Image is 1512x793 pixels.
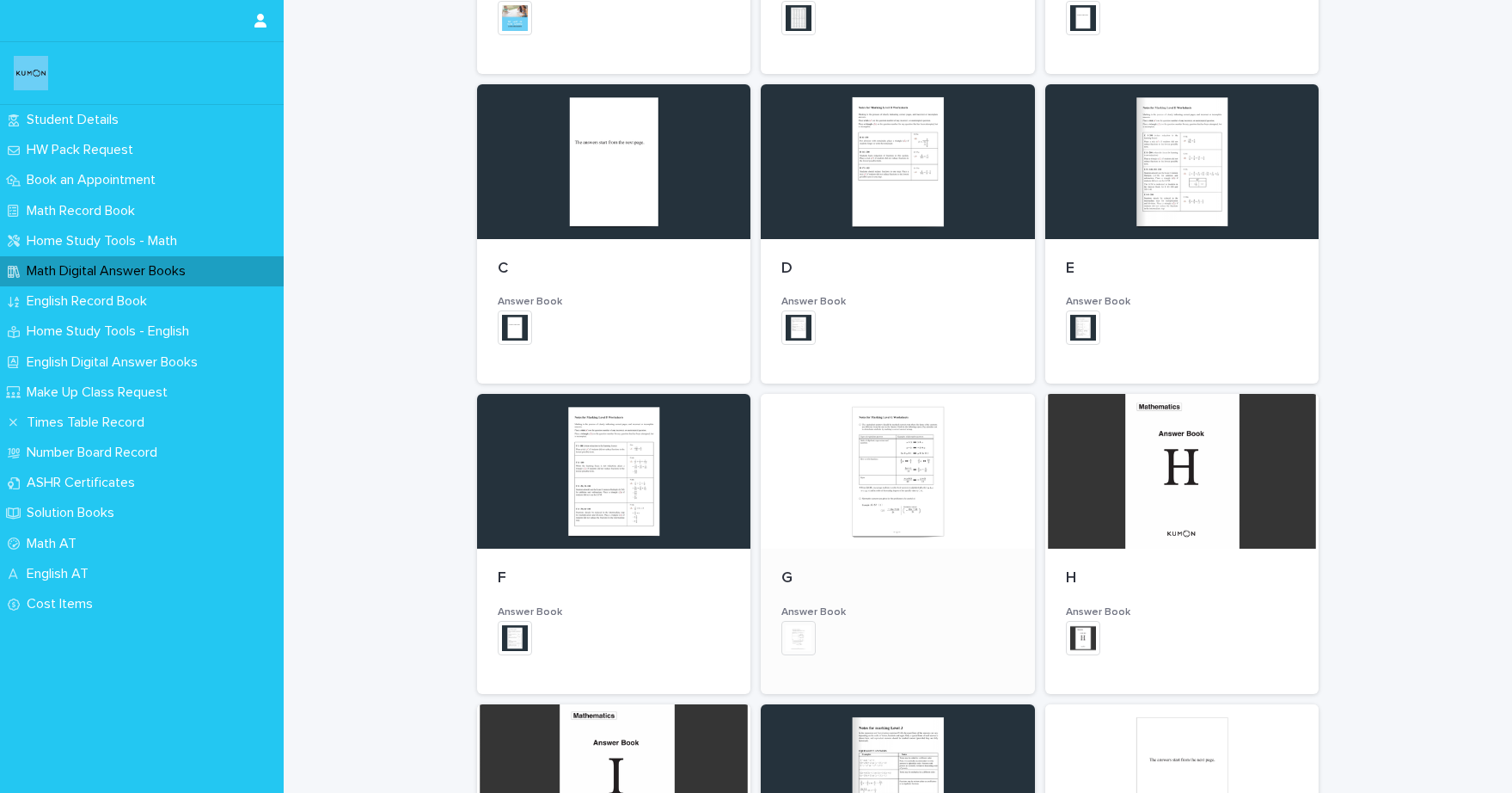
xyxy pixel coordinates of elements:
[498,606,731,619] h3: Answer Book
[781,260,1014,279] p: D
[20,475,149,491] p: ASHR Certificates
[1066,295,1299,309] h3: Answer Book
[20,263,199,280] p: Math Digital Answer Books
[761,394,1035,694] a: GAnswer Book
[20,354,211,371] p: English Digital Answer Books
[498,260,731,279] p: C
[1045,394,1319,694] a: HAnswer Book
[477,84,751,384] a: CAnswer Book
[20,142,147,158] p: HW Pack Request
[20,566,102,582] p: English AT
[20,172,169,188] p: Book an Appointment
[761,84,1035,384] a: DAnswer Book
[20,596,107,612] p: Cost Items
[498,295,731,309] h3: Answer Book
[20,293,161,310] p: English Record Book
[20,112,132,128] p: Student Details
[20,445,171,461] p: Number Board Record
[20,384,181,401] p: Make Up Class Request
[477,394,751,694] a: FAnswer Book
[1066,569,1299,588] p: H
[14,56,48,90] img: o6XkwfS7S2qhyeB9lxyF
[781,295,1014,309] h3: Answer Book
[20,505,128,521] p: Solution Books
[781,569,1014,588] p: G
[20,415,158,431] p: Times Table Record
[20,233,191,249] p: Home Study Tools - Math
[20,536,90,552] p: Math AT
[498,569,731,588] p: F
[1066,606,1299,619] h3: Answer Book
[20,203,149,219] p: Math Record Book
[1066,260,1299,279] p: E
[20,323,203,340] p: Home Study Tools - English
[1045,84,1319,384] a: EAnswer Book
[781,606,1014,619] h3: Answer Book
